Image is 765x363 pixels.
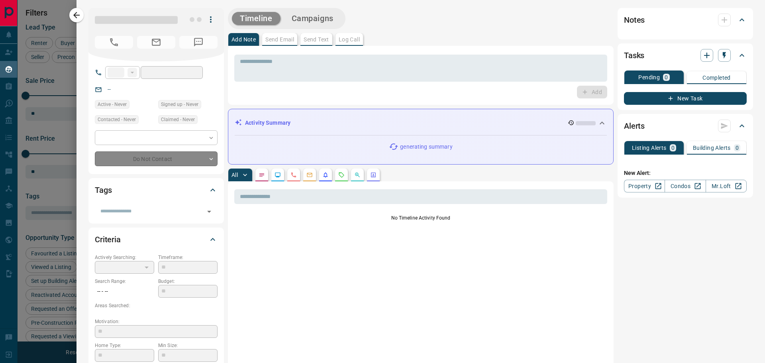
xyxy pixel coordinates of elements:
div: Criteria [95,230,218,249]
span: No Email [137,36,175,49]
span: Active - Never [98,100,127,108]
p: Building Alerts [693,145,731,151]
p: Timeframe: [158,254,218,261]
a: -- [108,86,111,92]
span: Claimed - Never [161,116,195,124]
span: No Number [179,36,218,49]
h2: Tasks [624,49,644,62]
p: 0 [736,145,739,151]
button: Open [204,206,215,217]
button: Campaigns [284,12,341,25]
h2: Notes [624,14,645,26]
p: generating summary [400,143,452,151]
p: Activity Summary [245,119,290,127]
svg: Listing Alerts [322,172,329,178]
svg: Lead Browsing Activity [275,172,281,178]
button: New Task [624,92,747,105]
p: 0 [671,145,675,151]
h2: Alerts [624,120,645,132]
p: Actively Searching: [95,254,154,261]
a: Mr.Loft [706,180,747,192]
p: Search Range: [95,278,154,285]
p: Budget: [158,278,218,285]
div: Tasks [624,46,747,65]
span: Contacted - Never [98,116,136,124]
a: Condos [665,180,706,192]
div: Do Not Contact [95,151,218,166]
p: No Timeline Activity Found [234,214,607,222]
p: All [231,172,238,178]
p: Completed [702,75,731,80]
div: Notes [624,10,747,29]
p: Pending [638,75,660,80]
button: Timeline [232,12,280,25]
p: Motivation: [95,318,218,325]
p: 0 [665,75,668,80]
h2: Criteria [95,233,121,246]
p: Areas Searched: [95,302,218,309]
span: No Number [95,36,133,49]
p: Home Type: [95,342,154,349]
p: Add Note [231,37,256,42]
a: Property [624,180,665,192]
div: Activity Summary [235,116,607,130]
div: Tags [95,181,218,200]
svg: Agent Actions [370,172,377,178]
svg: Notes [259,172,265,178]
h2: Tags [95,184,112,196]
p: Listing Alerts [632,145,667,151]
div: Alerts [624,116,747,135]
span: Signed up - Never [161,100,198,108]
svg: Opportunities [354,172,361,178]
p: -- - -- [95,285,154,298]
p: Min Size: [158,342,218,349]
svg: Calls [290,172,297,178]
svg: Requests [338,172,345,178]
p: New Alert: [624,169,747,177]
svg: Emails [306,172,313,178]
